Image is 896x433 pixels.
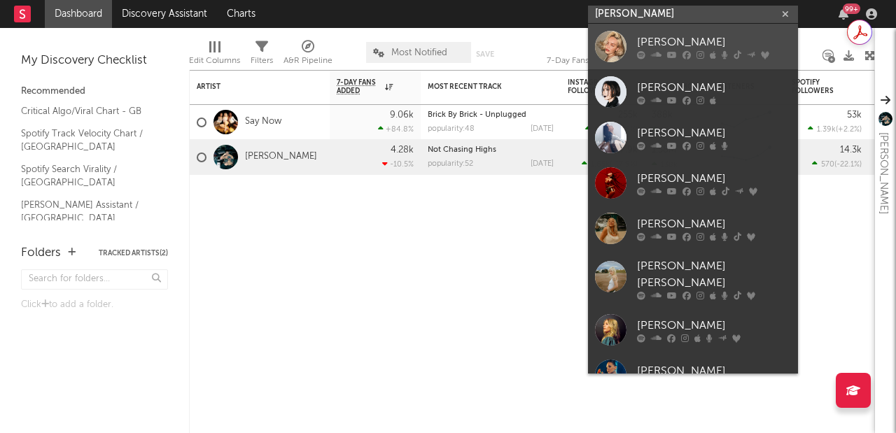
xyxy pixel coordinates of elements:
a: [PERSON_NAME] Assistant / [GEOGRAPHIC_DATA] [21,197,154,226]
div: Edit Columns [189,52,240,69]
div: 7-Day Fans Added (7-Day Fans Added) [547,35,652,76]
input: Search for artists [588,6,798,23]
div: +84.8 % [378,125,414,134]
div: Instagram Followers [568,78,617,95]
span: -22.1 % [836,161,860,169]
div: popularity: 48 [428,125,475,133]
div: [PERSON_NAME] [PERSON_NAME] [637,258,791,292]
div: ( ) [585,125,638,134]
a: Spotify Track Velocity Chart / [GEOGRAPHIC_DATA] [21,126,154,155]
a: [PERSON_NAME] [588,69,798,115]
a: [PERSON_NAME] [588,206,798,251]
div: [PERSON_NAME] [637,125,791,141]
div: ( ) [582,159,638,169]
a: [PERSON_NAME] [588,353,798,398]
div: [PERSON_NAME] [637,317,791,334]
button: 99+ [839,8,848,20]
a: [PERSON_NAME] [245,151,317,163]
div: A&R Pipeline [283,35,332,76]
div: [PERSON_NAME] [637,215,791,232]
a: [PERSON_NAME] [588,160,798,206]
a: Say Now [245,116,281,128]
div: 9.06k [390,111,414,120]
div: Most Recent Track [428,83,533,91]
div: Click to add a folder. [21,297,168,313]
div: 7-Day Fans Added (7-Day Fans Added) [547,52,652,69]
div: Recommended [21,83,168,100]
div: ( ) [812,159,862,169]
a: Brick By Brick - Unplugged [428,111,526,119]
div: -10.5 % [382,159,414,169]
a: [PERSON_NAME] [588,307,798,353]
a: Spotify Search Virality / [GEOGRAPHIC_DATA] [21,162,154,190]
div: 14.3k [840,145,862,155]
div: A&R Pipeline [283,52,332,69]
div: [PERSON_NAME] [875,132,892,214]
div: [PERSON_NAME] [637,34,791,50]
a: Critical Algo/Viral Chart - GB [21,104,154,119]
div: Brick By Brick - Unplugged [428,111,554,119]
div: Not Chasing Highs [428,146,554,154]
div: 4.28k [391,145,414,155]
div: popularity: 52 [428,160,473,168]
input: Search for folders... [21,269,168,290]
div: Folders [21,245,61,262]
span: 7-Day Fans Added [337,78,381,95]
div: My Discovery Checklist [21,52,168,69]
span: 570 [821,161,834,169]
div: [PERSON_NAME] [637,170,791,187]
button: Save [476,50,494,58]
div: Spotify Followers [792,78,841,95]
a: Not Chasing Highs [428,146,496,154]
div: [PERSON_NAME] [637,362,791,379]
div: [PERSON_NAME] [637,79,791,96]
div: 99 + [843,3,860,14]
div: [DATE] [531,160,554,168]
a: [PERSON_NAME] [PERSON_NAME] [588,251,798,307]
div: 53k [847,111,862,120]
div: Filters [251,52,273,69]
div: ( ) [808,125,862,134]
button: Tracked Artists(2) [99,250,168,257]
a: [PERSON_NAME] [588,115,798,160]
div: Filters [251,35,273,76]
div: [DATE] [531,125,554,133]
span: 1.39k [817,126,836,134]
span: Most Notified [391,48,447,57]
a: [PERSON_NAME] [588,24,798,69]
span: +2.2 % [838,126,860,134]
div: Artist [197,83,302,91]
div: Edit Columns [189,35,240,76]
